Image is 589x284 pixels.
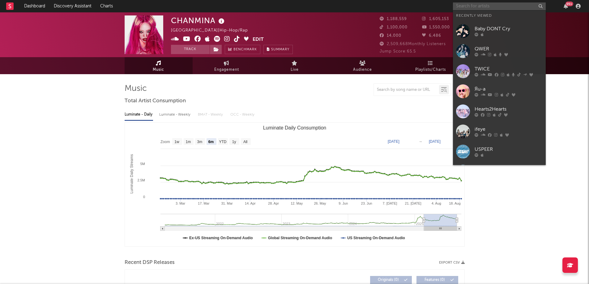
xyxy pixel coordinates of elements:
div: CHANMINA [171,15,226,26]
span: 2,509,668 Monthly Listeners [380,42,446,46]
a: TWICE [453,61,546,81]
span: 1,550,000 [422,25,450,29]
span: Total Artist Consumption [125,97,186,105]
div: Luminate - Daily [125,109,153,120]
input: Search for artists [453,2,546,10]
text: Global Streaming On-Demand Audio [268,236,332,240]
span: Originals ( 0 ) [374,278,403,282]
span: 14,000 [380,34,401,38]
text: 23. Jun [361,201,372,205]
text: Luminate Daily Consumption [263,125,326,130]
span: 1,188,559 [380,17,407,21]
a: USPEER [453,142,546,162]
input: Search by song name or URL [374,87,439,92]
text: 3. Mar [175,201,185,205]
button: Summary [263,45,293,54]
div: 99 + [566,2,573,6]
text: [DATE] [388,139,399,144]
text: 28. Apr [268,201,279,205]
a: Playlists/Charts [397,57,465,74]
span: 1,100,000 [380,25,408,29]
span: Audience [353,66,372,74]
text: 2.5M [137,178,145,182]
text: 6m [208,140,213,144]
div: QWER [475,45,543,53]
text: 5M [140,162,145,166]
button: Export CSV [439,261,465,265]
text: 1m [186,140,191,144]
text: Luminate Daily Streams [130,154,134,193]
text: YTD [219,140,226,144]
text: Ex-US Streaming On-Demand Audio [189,236,253,240]
a: Benchmark [225,45,260,54]
div: [GEOGRAPHIC_DATA] | Hip-Hop/Rap [171,27,255,34]
a: Audience [329,57,397,74]
text: Zoom [160,140,170,144]
div: ifeye [475,126,543,133]
button: Originals(0) [370,276,412,284]
div: Luminate - Weekly [159,109,192,120]
text: 21. [DATE] [405,201,421,205]
span: 1,605,153 [422,17,449,21]
text: 7. [DATE] [382,201,397,205]
button: Track [171,45,210,54]
svg: Luminate Daily Consumption [125,123,464,246]
span: Live [291,66,299,74]
div: Recently Viewed [456,12,543,19]
span: Benchmark [233,46,257,53]
div: Baby DONT Cry [475,25,543,33]
span: 6,486 [422,34,441,38]
a: ifeye [453,121,546,142]
a: Engagement [193,57,261,74]
text: 1w [174,140,179,144]
text: 26. May [314,201,326,205]
text: All [243,140,247,144]
button: Features(0) [416,276,458,284]
a: cosmosy [453,162,546,182]
span: Summary [271,48,289,51]
a: Live [261,57,329,74]
div: Яu-a [475,86,543,93]
a: QWER [453,41,546,61]
text: → [419,139,422,144]
div: Hearts2Hearts [475,106,543,113]
span: Recent DSP Releases [125,259,175,266]
button: Edit [253,36,264,44]
text: 0 [143,195,145,199]
text: 31. Mar [221,201,233,205]
a: Baby DONT Cry [453,21,546,41]
text: 18. Aug [449,201,460,205]
text: 17. Mar [198,201,210,205]
text: [DATE] [429,139,441,144]
a: Яu-a [453,81,546,101]
text: 1y [232,140,236,144]
text: 14. Apr [245,201,255,205]
span: Jump Score: 65.5 [380,49,416,53]
text: 4. Aug [431,201,441,205]
text: 3m [197,140,202,144]
text: US Streaming On-Demand Audio [347,236,405,240]
span: Features ( 0 ) [420,278,449,282]
text: 9. Jun [339,201,348,205]
span: Music [153,66,164,74]
div: TWICE [475,66,543,73]
a: Music [125,57,193,74]
text: 12. May [291,201,303,205]
button: 99+ [564,4,568,9]
span: Engagement [214,66,239,74]
span: Playlists/Charts [415,66,446,74]
div: USPEER [475,146,543,153]
a: Hearts2Hearts [453,101,546,121]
